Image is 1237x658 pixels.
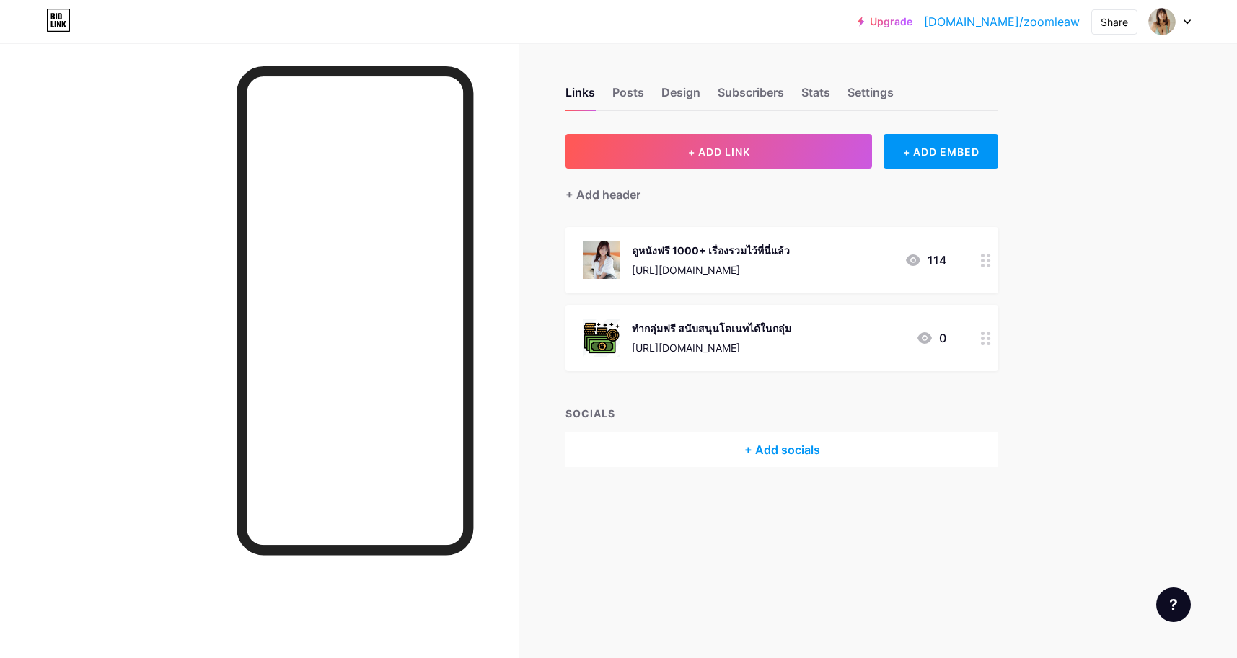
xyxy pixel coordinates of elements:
[583,319,620,357] img: ทำกลุ่มฟรี สนับสนุนโดเนทได้ในกลุ่ม
[924,13,1080,30] a: [DOMAIN_NAME]/zoomleaw
[1101,14,1128,30] div: Share
[916,329,946,347] div: 0
[904,252,946,269] div: 114
[632,262,790,277] div: [URL][DOMAIN_NAME]
[565,432,998,467] div: + Add socials
[1148,8,1176,35] img: Play Thegame
[565,84,595,110] div: Links
[848,84,894,110] div: Settings
[612,84,644,110] div: Posts
[661,84,700,110] div: Design
[884,134,998,169] div: + ADD EMBED
[565,134,872,169] button: + ADD LINK
[583,241,620,279] img: ดูหนังฟรี 1000+ เรื่องรวมไว้ที่นี่แล้ว
[801,84,830,110] div: Stats
[858,16,912,27] a: Upgrade
[632,340,791,355] div: [URL][DOMAIN_NAME]
[718,84,784,110] div: Subscribers
[688,146,750,158] span: + ADD LINK
[565,406,998,421] div: SOCIALS
[632,321,791,336] div: ทำกลุ่มฟรี สนับสนุนโดเนทได้ในกลุ่ม
[632,243,790,258] div: ดูหนังฟรี 1000+ เรื่องรวมไว้ที่นี่แล้ว
[565,186,640,203] div: + Add header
